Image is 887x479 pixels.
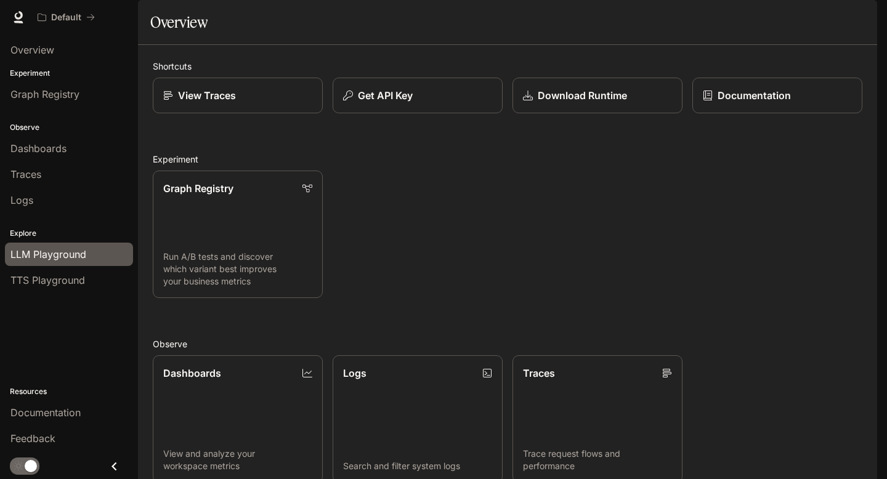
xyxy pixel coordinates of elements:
button: Get API Key [333,78,503,113]
p: Dashboards [163,366,221,380]
p: Graph Registry [163,181,233,196]
p: View Traces [178,88,236,103]
h1: Overview [150,10,208,34]
p: Traces [523,366,555,380]
p: Documentation [718,88,791,103]
h2: Observe [153,337,862,350]
p: Trace request flows and performance [523,448,672,472]
p: View and analyze your workspace metrics [163,448,312,472]
a: View Traces [153,78,323,113]
p: Run A/B tests and discover which variant best improves your business metrics [163,251,312,288]
a: Documentation [692,78,862,113]
a: Download Runtime [512,78,682,113]
p: Search and filter system logs [343,460,492,472]
button: All workspaces [32,5,100,30]
p: Download Runtime [538,88,627,103]
p: Get API Key [358,88,413,103]
a: Graph RegistryRun A/B tests and discover which variant best improves your business metrics [153,171,323,298]
p: Logs [343,366,367,380]
h2: Experiment [153,153,862,166]
h2: Shortcuts [153,60,862,73]
p: Default [51,12,81,23]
